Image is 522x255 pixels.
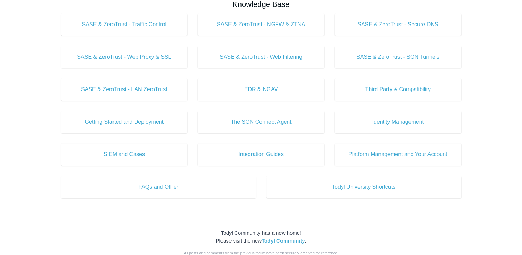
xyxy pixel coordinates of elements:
[208,20,314,29] span: SASE & ZeroTrust - NGFW & ZTNA
[208,118,314,126] span: The SGN Connect Agent
[61,176,256,198] a: FAQs and Other
[345,20,451,29] span: SASE & ZeroTrust - Secure DNS
[345,118,451,126] span: Identity Management
[198,13,324,36] a: SASE & ZeroTrust - NGFW & ZTNA
[71,118,177,126] span: Getting Started and Deployment
[61,143,188,166] a: SIEM and Cases
[71,183,246,191] span: FAQs and Other
[277,183,451,191] span: Todyl University Shortcuts
[71,53,177,61] span: SASE & ZeroTrust - Web Proxy & SSL
[335,111,461,133] a: Identity Management
[71,20,177,29] span: SASE & ZeroTrust - Traffic Control
[335,13,461,36] a: SASE & ZeroTrust - Secure DNS
[345,53,451,61] span: SASE & ZeroTrust - SGN Tunnels
[198,46,324,68] a: SASE & ZeroTrust - Web Filtering
[208,150,314,159] span: Integration Guides
[266,176,461,198] a: Todyl University Shortcuts
[61,78,188,101] a: SASE & ZeroTrust - LAN ZeroTrust
[335,46,461,68] a: SASE & ZeroTrust - SGN Tunnels
[61,229,461,245] div: Todyl Community has a new home! Please visit the new .
[208,53,314,61] span: SASE & ZeroTrust - Web Filtering
[61,46,188,68] a: SASE & ZeroTrust - Web Proxy & SSL
[198,111,324,133] a: The SGN Connect Agent
[262,238,305,244] a: Todyl Community
[345,85,451,94] span: Third Party & Compatibility
[208,85,314,94] span: EDR & NGAV
[198,143,324,166] a: Integration Guides
[61,13,188,36] a: SASE & ZeroTrust - Traffic Control
[345,150,451,159] span: Platform Management and Your Account
[71,150,177,159] span: SIEM and Cases
[61,111,188,133] a: Getting Started and Deployment
[198,78,324,101] a: EDR & NGAV
[71,85,177,94] span: SASE & ZeroTrust - LAN ZeroTrust
[335,143,461,166] a: Platform Management and Your Account
[335,78,461,101] a: Third Party & Compatibility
